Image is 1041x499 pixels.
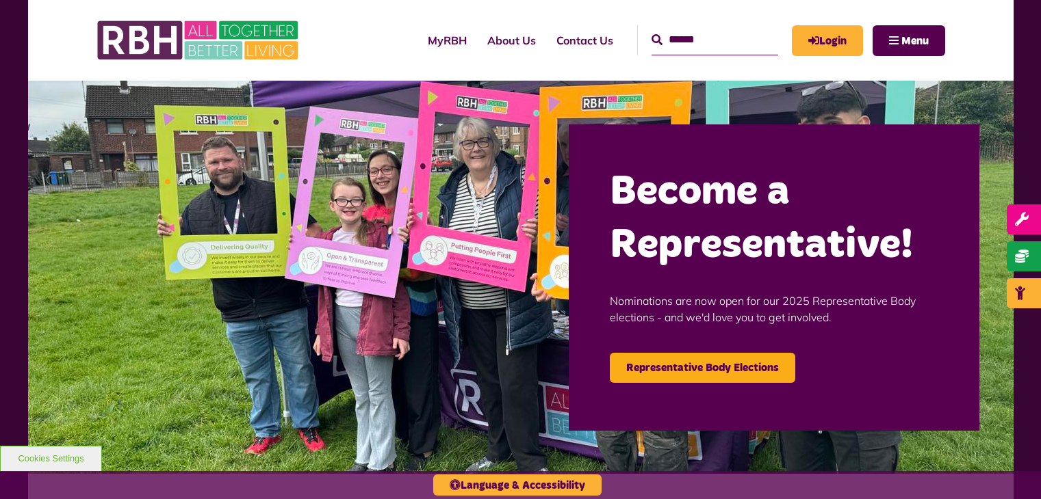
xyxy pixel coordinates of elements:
[873,25,945,56] button: Navigation
[546,22,624,59] a: Contact Us
[792,25,863,56] a: MyRBH
[610,165,938,272] h2: Become a Representative!
[28,81,1014,474] img: Image (22)
[477,22,546,59] a: About Us
[610,353,795,383] a: Representative Body Elections
[97,14,302,67] img: RBH
[901,36,929,46] span: Menu
[610,272,938,346] p: Nominations are now open for our 2025 Representative Body elections - and we'd love you to get in...
[417,22,477,59] a: MyRBH
[433,474,602,496] button: Language & Accessibility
